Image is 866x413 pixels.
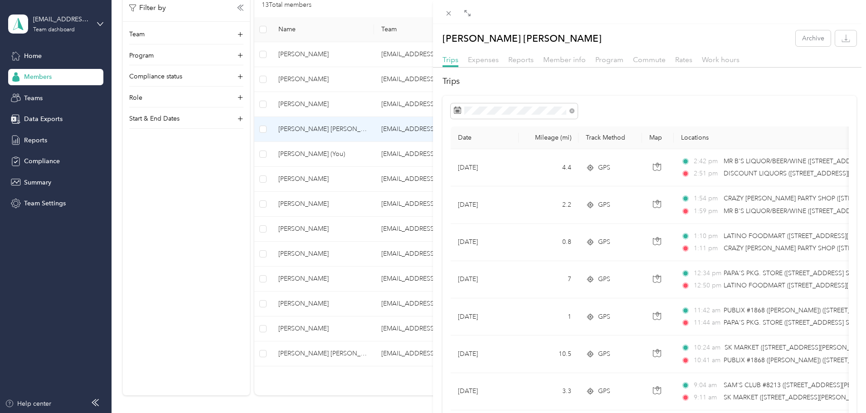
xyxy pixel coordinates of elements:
[451,186,519,224] td: [DATE]
[508,55,534,64] span: Reports
[598,163,610,173] span: GPS
[519,335,579,373] td: 10.5
[694,281,720,291] span: 12:50 pm
[451,261,519,298] td: [DATE]
[519,186,579,224] td: 2.2
[642,126,674,149] th: Map
[451,335,519,373] td: [DATE]
[519,373,579,410] td: 3.3
[443,55,458,64] span: Trips
[694,231,720,241] span: 1:10 pm
[694,243,720,253] span: 1:11 pm
[519,298,579,335] td: 1
[702,55,740,64] span: Work hours
[443,75,856,87] h2: Trips
[694,355,720,365] span: 10:41 am
[694,156,720,166] span: 2:42 pm
[595,55,623,64] span: Program
[694,393,720,403] span: 9:11 am
[694,268,720,278] span: 12:34 pm
[598,274,610,284] span: GPS
[598,349,610,359] span: GPS
[598,237,610,247] span: GPS
[519,224,579,261] td: 0.8
[694,194,720,204] span: 1:54 pm
[443,30,602,46] p: [PERSON_NAME] [PERSON_NAME]
[815,362,866,413] iframe: Everlance-gr Chat Button Frame
[579,126,642,149] th: Track Method
[694,343,720,353] span: 10:24 am
[451,298,519,335] td: [DATE]
[451,224,519,261] td: [DATE]
[519,126,579,149] th: Mileage (mi)
[694,206,720,216] span: 1:59 pm
[694,318,720,328] span: 11:44 am
[451,126,519,149] th: Date
[519,149,579,186] td: 4.4
[543,55,586,64] span: Member info
[796,30,831,46] button: Archive
[694,169,720,179] span: 2:51 pm
[675,55,692,64] span: Rates
[633,55,666,64] span: Commute
[519,261,579,298] td: 7
[598,386,610,396] span: GPS
[694,380,720,390] span: 9:04 am
[451,373,519,410] td: [DATE]
[694,306,720,316] span: 11:42 am
[451,149,519,186] td: [DATE]
[468,55,499,64] span: Expenses
[598,312,610,322] span: GPS
[598,200,610,210] span: GPS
